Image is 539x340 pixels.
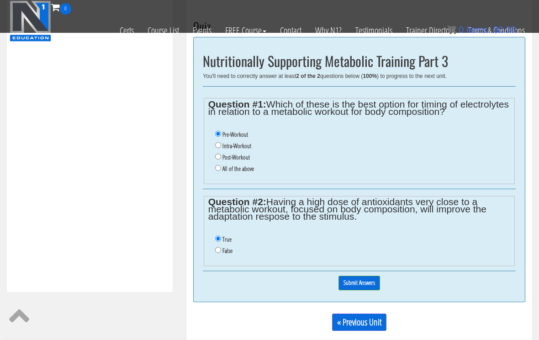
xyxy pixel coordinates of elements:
[141,15,186,46] a: Course List
[203,53,516,68] h2: Nutritionally Supporting Metabolic Training Part 3
[332,314,386,331] a: « Previous Unit
[493,25,498,35] span: $
[222,247,233,254] label: False
[349,15,399,46] a: Testimonials
[296,73,320,79] b: 2 of the 2
[208,101,511,115] legend: Which of these is the best option for timing of electrolytes in relation to a metabolic workout f...
[447,25,456,34] img: icon11.png
[218,15,273,46] a: FREE Course
[461,15,532,46] a: Terms & Conditions
[208,99,266,109] strong: Question #1:
[186,15,218,46] a: Events
[399,15,461,46] a: Trainer Directory
[493,25,516,35] bdi: 0.00
[10,0,51,41] img: n1-education
[308,15,349,46] a: Why N1?
[208,198,511,220] legend: Having a high dose of antioxidants very close to a metabolic workout, focused on body composition...
[60,3,71,15] span: 0
[363,73,377,79] b: 100%
[459,25,464,35] span: 0
[222,165,254,172] label: All of the above
[113,15,141,46] a: Certs
[273,15,308,46] a: Contact
[51,1,71,13] a: 0
[222,142,251,149] label: Intra-Workout
[208,196,266,207] strong: Question #2:
[222,131,248,138] label: Pre-Workout
[203,73,516,79] div: You'll need to correctly answer at least questions below ( ) to progress to the next unit.
[466,25,491,35] span: items:
[222,154,250,161] label: Post-Workout
[338,276,380,290] input: Submit Answers
[222,236,232,243] label: True
[447,25,516,35] a: 0 items: $0.00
